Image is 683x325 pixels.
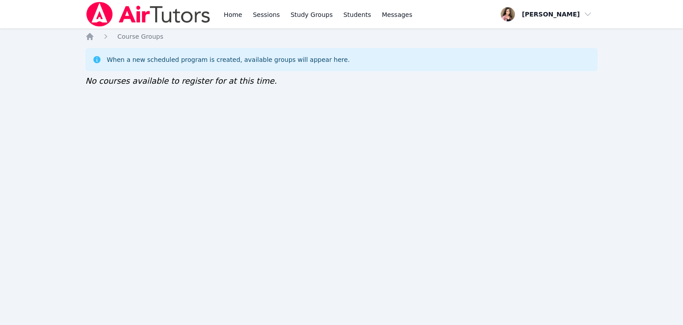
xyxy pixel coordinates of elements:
[85,32,598,41] nav: Breadcrumb
[117,33,163,40] span: Course Groups
[117,32,163,41] a: Course Groups
[382,10,413,19] span: Messages
[107,55,350,64] div: When a new scheduled program is created, available groups will appear here.
[85,76,277,85] span: No courses available to register for at this time.
[85,2,211,27] img: Air Tutors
